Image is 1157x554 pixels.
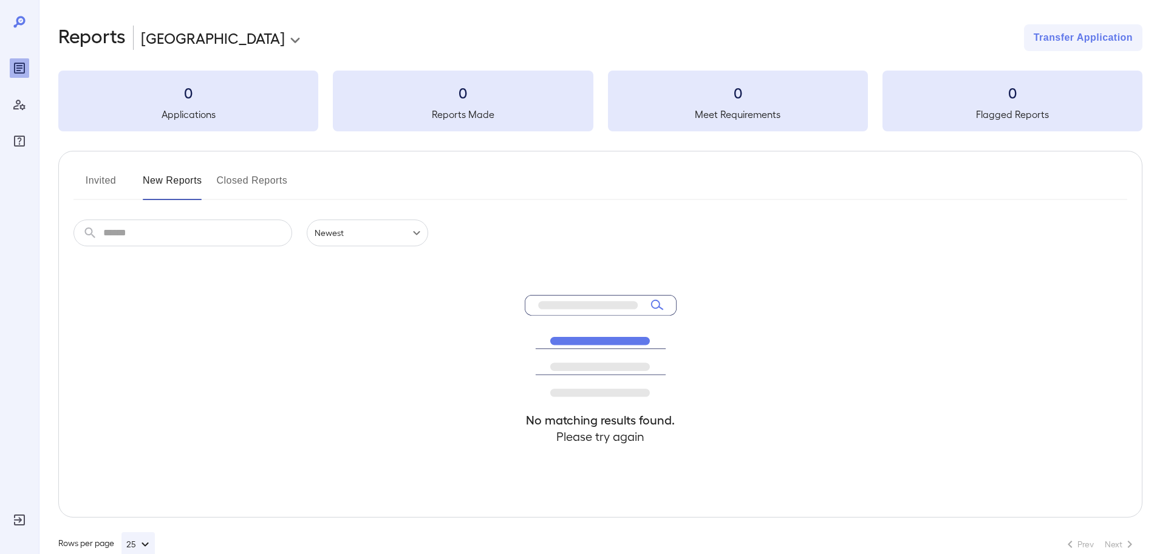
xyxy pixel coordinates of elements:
p: [GEOGRAPHIC_DATA] [141,28,285,47]
h3: 0 [58,83,318,102]
button: Closed Reports [217,171,288,200]
h4: Please try again [525,428,677,445]
div: FAQ [10,131,29,151]
h2: Reports [58,24,126,51]
div: Newest [307,220,428,246]
h5: Applications [58,107,318,122]
button: Transfer Application [1024,24,1142,51]
h5: Flagged Reports [882,107,1142,122]
h5: Meet Requirements [608,107,868,122]
nav: pagination navigation [1057,535,1142,554]
h3: 0 [882,83,1142,102]
div: Log Out [10,510,29,530]
h3: 0 [608,83,868,102]
div: Reports [10,58,29,78]
button: Invited [73,171,128,200]
h4: No matching results found. [525,412,677,428]
h5: Reports Made [333,107,593,122]
div: Manage Users [10,95,29,114]
summary: 0Applications0Reports Made0Meet Requirements0Flagged Reports [58,71,1142,131]
h3: 0 [333,83,593,102]
button: New Reports [143,171,202,200]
